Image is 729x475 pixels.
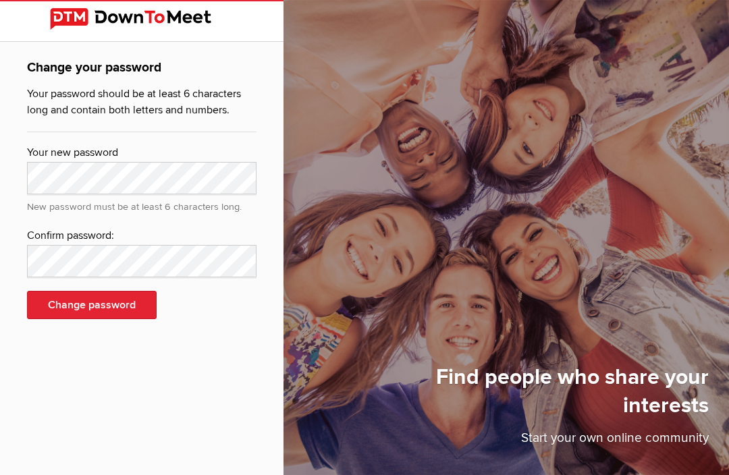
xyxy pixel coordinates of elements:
[27,291,157,319] button: Change password
[351,364,709,428] h1: Find people who share your interests
[27,144,256,162] div: Your new password
[27,86,256,125] p: Your password should be at least 6 characters long and contain both letters and numbers.
[27,58,256,86] h1: Change your password
[50,8,234,30] img: DownToMeet
[27,194,256,215] div: New password must be at least 6 characters long.
[351,428,709,455] p: Start your own online community
[27,227,256,245] div: Confirm password:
